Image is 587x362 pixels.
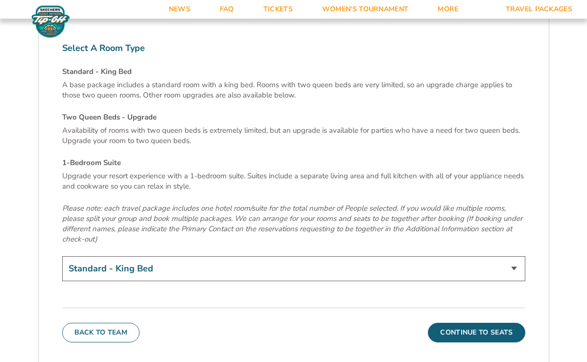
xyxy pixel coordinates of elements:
button: Back To Team [62,323,140,342]
img: Fort Myers Tip-Off [29,5,72,38]
label: Select A Room Type [62,42,525,54]
h4: Standard - King Bed [62,67,525,77]
h4: Two Queen Beds - Upgrade [62,112,525,122]
h4: 1-Bedroom Suite [62,158,525,168]
button: Continue To Seats [428,323,525,342]
p: Availability of rooms with two queen beds is extremely limited, but an upgrade is available for p... [62,125,525,146]
em: Please note: each travel package includes one hotel room/suite for the total number of People sel... [62,203,522,244]
p: Upgrade your resort experience with a 1-bedroom suite. Suites include a separate living area and ... [62,171,525,192]
p: A base package includes a standard room with a king bed. Rooms with two queen beds are very limit... [62,80,525,100]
